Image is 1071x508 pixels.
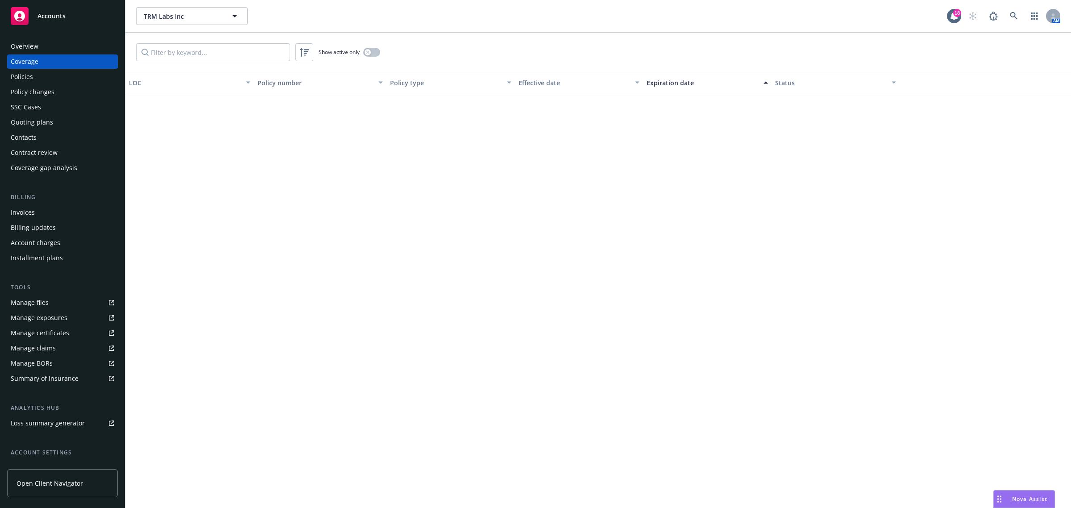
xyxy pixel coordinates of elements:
div: Overview [11,39,38,54]
button: Expiration date [643,72,772,93]
span: Nova Assist [1012,495,1047,503]
a: Loss summary generator [7,416,118,430]
div: Tools [7,283,118,292]
a: Policies [7,70,118,84]
a: Invoices [7,205,118,220]
div: Effective date [519,78,630,87]
a: Manage BORs [7,356,118,371]
span: Accounts [37,12,66,20]
div: Policy number [257,78,373,87]
a: Account charges [7,236,118,250]
a: Coverage [7,54,118,69]
span: Open Client Navigator [17,479,83,488]
a: Report a Bug [984,7,1002,25]
div: Installment plans [11,251,63,265]
button: TRM Labs Inc [136,7,248,25]
a: Contacts [7,130,118,145]
a: Service team [7,461,118,475]
a: SSC Cases [7,100,118,114]
div: Status [775,78,887,87]
a: Start snowing [964,7,982,25]
div: Manage certificates [11,326,69,340]
a: Accounts [7,4,118,29]
div: Policy type [390,78,502,87]
a: Manage exposures [7,311,118,325]
input: Filter by keyword... [136,43,290,61]
span: Show active only [319,48,360,56]
a: Search [1005,7,1023,25]
div: Billing updates [11,221,56,235]
div: Loss summary generator [11,416,85,430]
a: Policy changes [7,85,118,99]
div: Manage BORs [11,356,53,371]
a: Manage certificates [7,326,118,340]
a: Summary of insurance [7,371,118,386]
a: Coverage gap analysis [7,161,118,175]
button: Policy number [254,72,386,93]
button: Status [772,72,900,93]
div: Coverage [11,54,38,69]
a: Contract review [7,146,118,160]
div: Drag to move [994,491,1005,508]
button: Nova Assist [993,490,1055,508]
div: Summary of insurance [11,371,79,386]
span: TRM Labs Inc [144,12,221,21]
div: Policy changes [11,85,54,99]
a: Overview [7,39,118,54]
button: Effective date [515,72,643,93]
div: Account settings [7,448,118,457]
div: Manage claims [11,341,56,355]
div: SSC Cases [11,100,41,114]
div: LOC [129,78,241,87]
div: Expiration date [647,78,758,87]
a: Manage files [7,296,118,310]
div: 18 [953,9,961,17]
button: Policy type [386,72,515,93]
a: Installment plans [7,251,118,265]
div: Billing [7,193,118,202]
div: Service team [11,461,49,475]
a: Quoting plans [7,115,118,129]
div: Policies [11,70,33,84]
div: Manage files [11,296,49,310]
div: Invoices [11,205,35,220]
div: Account charges [11,236,60,250]
div: Analytics hub [7,404,118,412]
div: Coverage gap analysis [11,161,77,175]
div: Contract review [11,146,58,160]
a: Switch app [1025,7,1043,25]
div: Contacts [11,130,37,145]
div: Quoting plans [11,115,53,129]
div: Manage exposures [11,311,67,325]
a: Manage claims [7,341,118,355]
button: LOC [125,72,254,93]
a: Billing updates [7,221,118,235]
